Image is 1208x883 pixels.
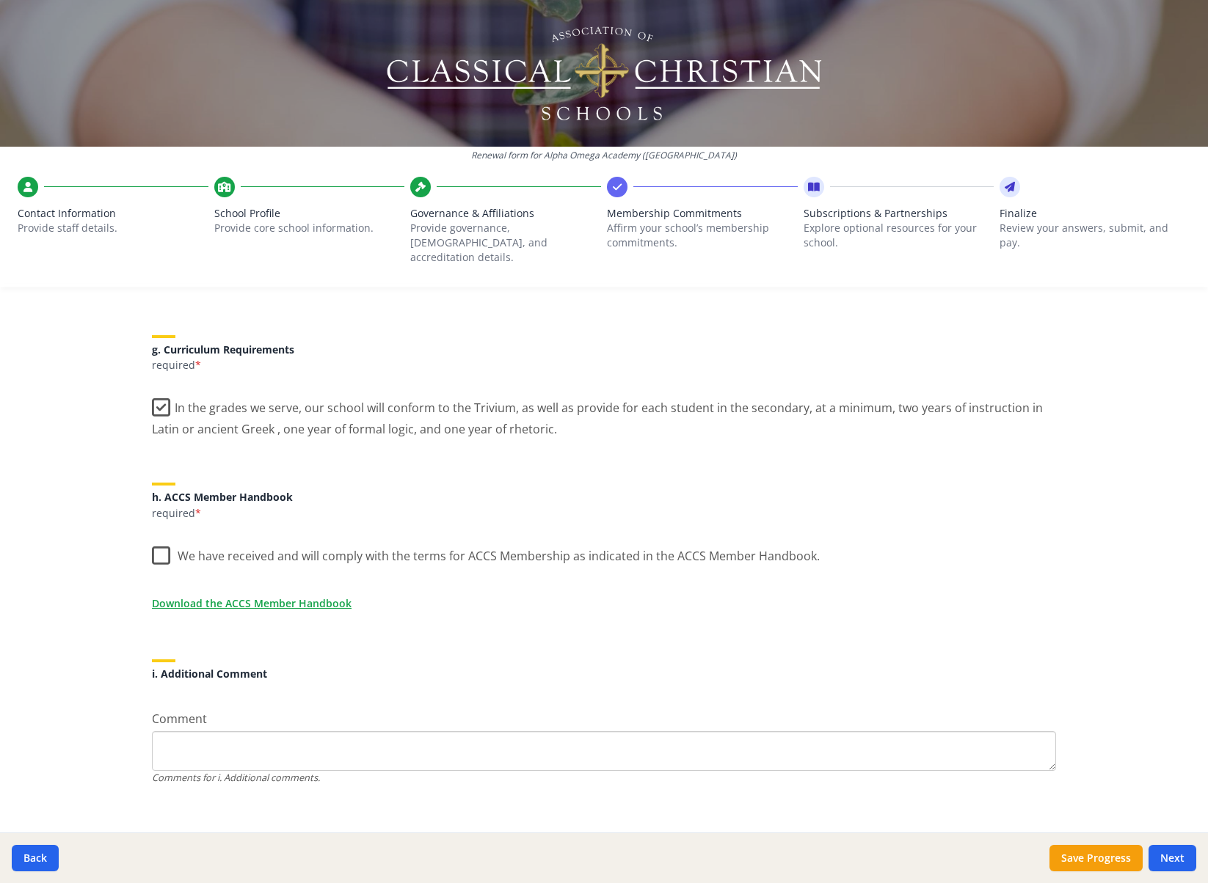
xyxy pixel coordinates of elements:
button: Save Progress [1049,845,1143,871]
h5: g. Curriculum Requirements [152,344,1056,355]
span: Finalize [1000,206,1190,221]
label: In the grades we serve, our school will conform to the Trivium, as well as provide for each stude... [152,389,1056,438]
img: Logo [385,22,824,125]
span: Membership Commitments [607,206,798,221]
p: Affirm your school’s membership commitments. [607,221,798,250]
h5: h. ACCS Member Handbook [152,491,1056,502]
p: Review your answers, submit, and pay. [1000,221,1190,250]
p: Provide staff details. [18,221,208,235]
p: Explore optional resources for your school. [804,221,994,250]
p: Provide governance, [DEMOGRAPHIC_DATA], and accreditation details. [410,221,601,265]
p: required [152,506,1056,521]
button: Next [1149,845,1196,871]
h5: i. Additional Comment [152,668,1056,679]
label: We have received and will comply with the terms for ACCS Membership as indicated in the ACCS Memb... [152,537,820,568]
p: Provide core school information. [214,221,405,235]
span: School Profile [214,206,405,221]
a: Download the ACCS Member Handbook [152,596,352,611]
p: required [152,358,1056,373]
span: Subscriptions & Partnerships [804,206,994,221]
span: Contact Information [18,206,208,221]
div: Comments for i. Additional comments. [152,771,1056,785]
span: Governance & Affiliations [410,206,601,221]
span: Comment [152,711,207,727]
button: Back [12,845,59,871]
